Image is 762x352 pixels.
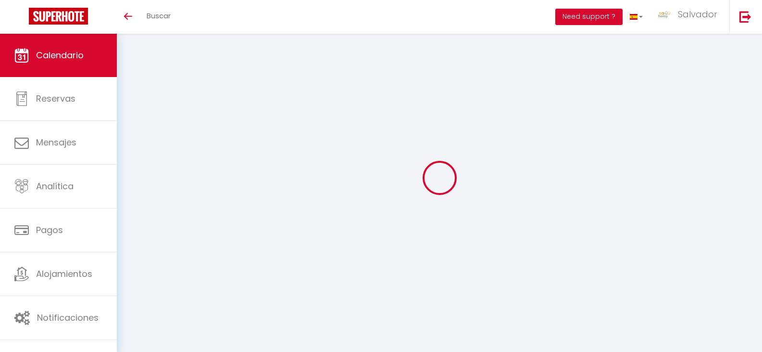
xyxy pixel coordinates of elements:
[36,180,74,192] span: Analítica
[37,312,99,324] span: Notificaciones
[36,92,75,104] span: Reservas
[657,10,672,19] img: ...
[678,8,717,20] span: Salvador
[36,136,76,148] span: Mensajes
[555,9,623,25] button: Need support ?
[36,49,84,61] span: Calendario
[29,8,88,25] img: Super Booking
[739,11,751,23] img: logout
[147,11,171,21] span: Buscar
[36,224,63,236] span: Pagos
[36,268,92,280] span: Alojamientos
